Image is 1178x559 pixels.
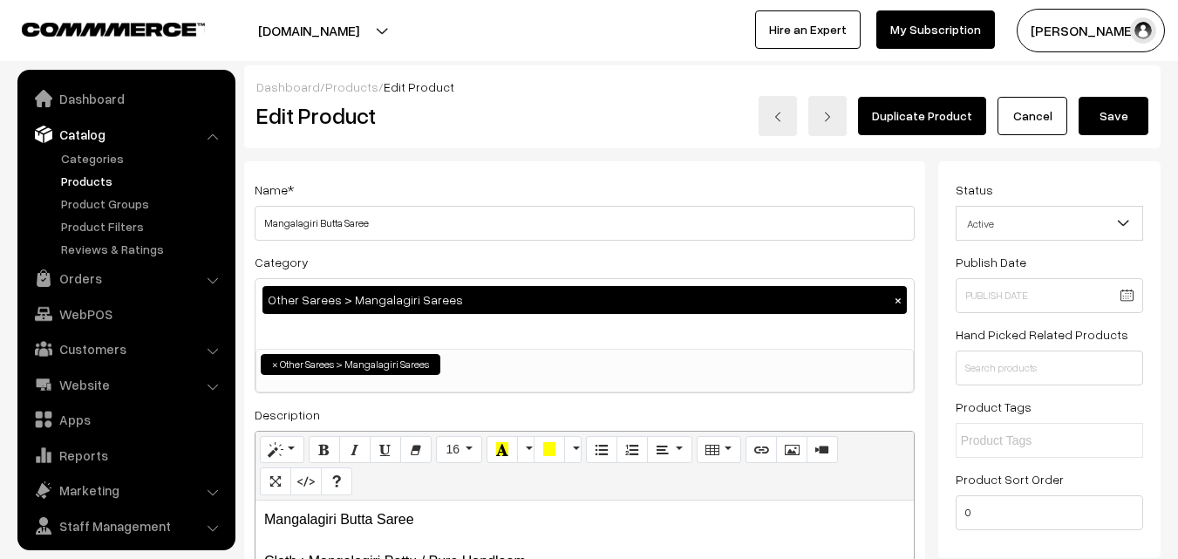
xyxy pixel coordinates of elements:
[956,495,1143,530] input: Enter Number
[956,206,1143,241] span: Active
[22,119,229,150] a: Catalog
[22,510,229,542] a: Staff Management
[57,172,229,190] a: Products
[534,436,565,464] button: Background Color
[956,325,1128,344] label: Hand Picked Related Products
[1017,9,1165,52] button: [PERSON_NAME]
[956,253,1026,271] label: Publish Date
[564,436,582,464] button: More Color
[262,286,907,314] div: Other Sarees > Mangalagiri Sarees
[256,79,320,94] a: Dashboard
[776,436,807,464] button: Picture
[22,23,205,36] img: COMMMERCE
[956,470,1064,488] label: Product Sort Order
[57,240,229,258] a: Reviews & Ratings
[890,292,906,308] button: ×
[400,436,432,464] button: Remove Font Style (CTRL+\)
[22,83,229,114] a: Dashboard
[446,442,460,456] span: 16
[858,97,986,135] a: Duplicate Product
[22,474,229,506] a: Marketing
[1130,17,1156,44] img: user
[961,432,1113,450] input: Product Tags
[256,78,1148,96] div: / /
[517,436,535,464] button: More Color
[956,181,993,199] label: Status
[22,262,229,294] a: Orders
[746,436,777,464] button: Link (CTRL+K)
[956,351,1143,385] input: Search products
[773,112,783,122] img: left-arrow.png
[697,436,741,464] button: Table
[22,369,229,400] a: Website
[197,9,420,52] button: [DOMAIN_NAME]
[22,298,229,330] a: WebPOS
[956,278,1143,313] input: Publish Date
[260,436,304,464] button: Style
[22,17,174,38] a: COMMMERCE
[255,206,915,241] input: Name
[57,149,229,167] a: Categories
[586,436,617,464] button: Unordered list (CTRL+SHIFT+NUM7)
[309,436,340,464] button: Bold (CTRL+B)
[436,436,482,464] button: Font Size
[647,436,691,464] button: Paragraph
[22,333,229,365] a: Customers
[339,436,371,464] button: Italic (CTRL+I)
[255,406,320,424] label: Description
[807,436,838,464] button: Video
[998,97,1067,135] a: Cancel
[256,102,613,129] h2: Edit Product
[260,467,291,495] button: Full Screen
[384,79,454,94] span: Edit Product
[822,112,833,122] img: right-arrow.png
[1079,97,1148,135] button: Save
[370,436,401,464] button: Underline (CTRL+U)
[22,404,229,435] a: Apps
[57,217,229,235] a: Product Filters
[487,436,518,464] button: Recent Color
[22,440,229,471] a: Reports
[321,467,352,495] button: Help
[616,436,648,464] button: Ordered list (CTRL+SHIFT+NUM8)
[290,467,322,495] button: Code View
[956,398,1032,416] label: Product Tags
[957,208,1142,239] span: Active
[325,79,378,94] a: Products
[876,10,995,49] a: My Subscription
[255,181,294,199] label: Name
[57,194,229,213] a: Product Groups
[755,10,861,49] a: Hire an Expert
